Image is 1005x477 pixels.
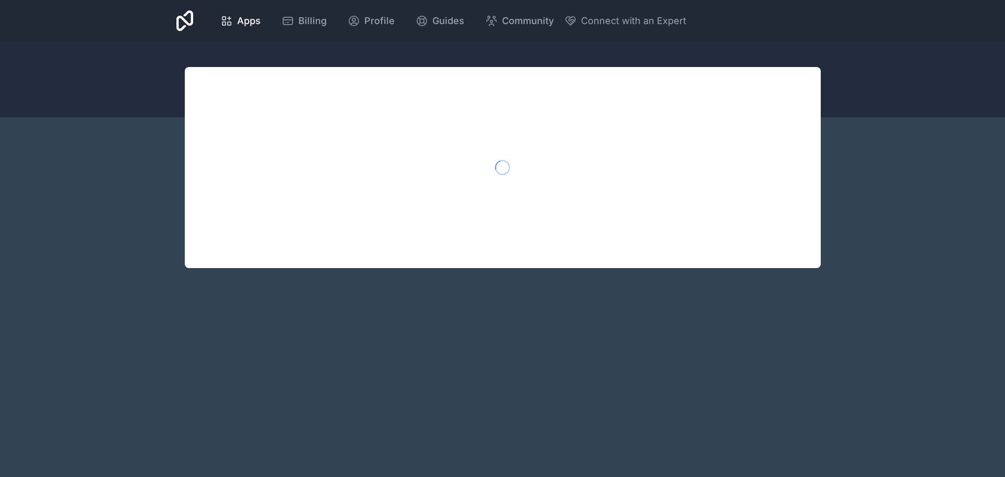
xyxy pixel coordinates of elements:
a: Profile [339,9,403,32]
a: Community [477,9,562,32]
a: Apps [212,9,269,32]
span: Billing [298,14,327,28]
a: Billing [273,9,335,32]
button: Connect with an Expert [564,14,686,28]
a: Guides [407,9,473,32]
span: Apps [237,14,261,28]
span: Profile [364,14,395,28]
span: Guides [432,14,464,28]
span: Connect with an Expert [581,14,686,28]
span: Community [502,14,554,28]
